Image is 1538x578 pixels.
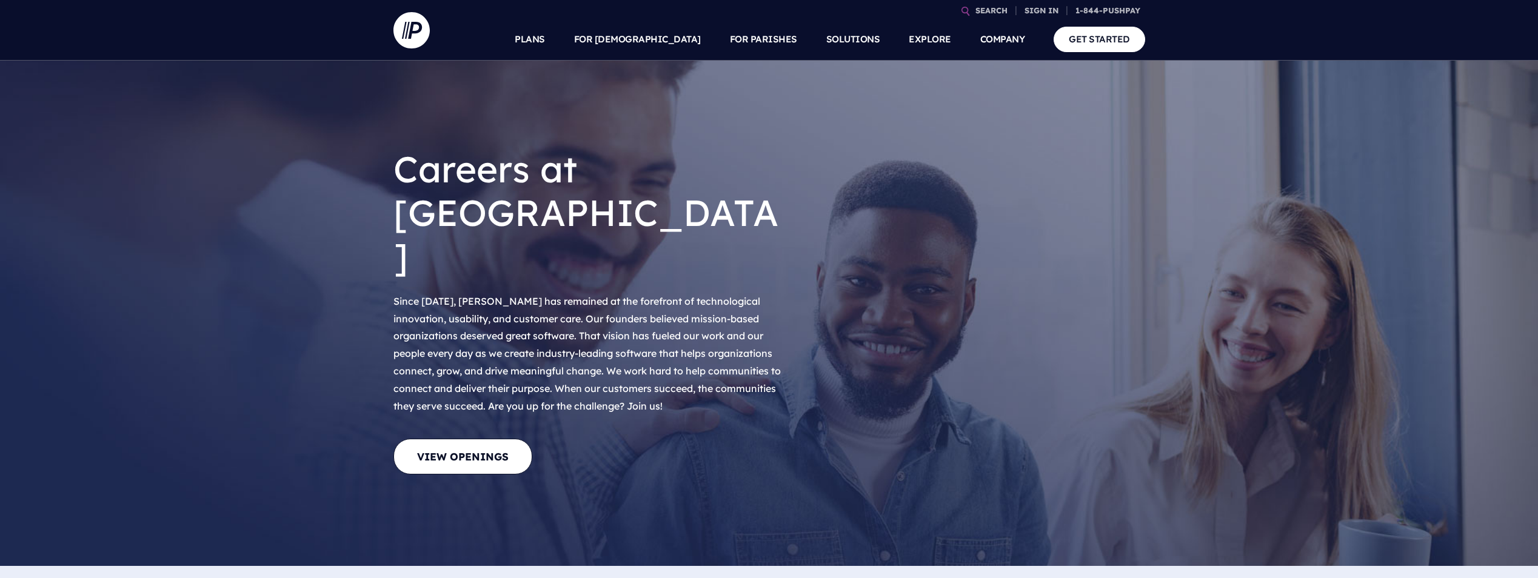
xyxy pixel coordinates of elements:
a: PLANS [515,18,545,61]
h1: Careers at [GEOGRAPHIC_DATA] [393,138,787,288]
a: FOR [DEMOGRAPHIC_DATA] [574,18,701,61]
a: GET STARTED [1054,27,1145,51]
a: FOR PARISHES [730,18,797,61]
span: Since [DATE], [PERSON_NAME] has remained at the forefront of technological innovation, usability,... [393,295,781,412]
a: EXPLORE [909,18,951,61]
a: View Openings [393,439,532,474]
a: COMPANY [980,18,1025,61]
a: SOLUTIONS [826,18,880,61]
